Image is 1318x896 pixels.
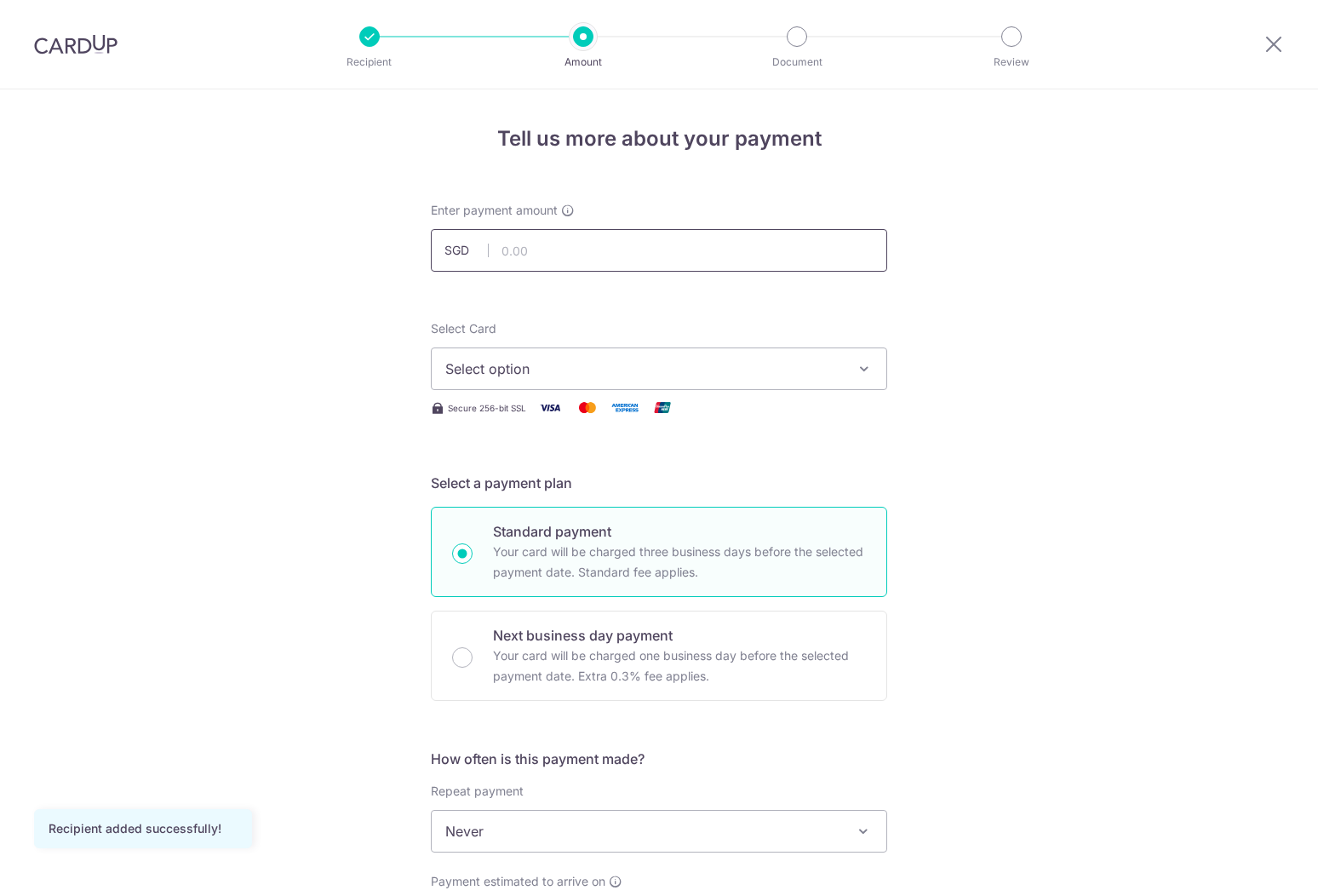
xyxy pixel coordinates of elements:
[1209,845,1301,887] iframe: Opens a widget where you can find more information
[431,873,605,890] span: Payment estimated to arrive on
[448,401,526,415] span: Secure 256-bit SSL
[493,625,866,646] p: Next business day payment
[431,783,524,800] label: Repeat payment
[570,397,605,418] img: Mastercard
[948,54,1074,71] p: Review
[432,811,886,852] span: Never
[431,810,887,853] span: Never
[431,473,887,493] h5: Select a payment plan
[520,54,646,71] p: Amount
[493,521,866,542] p: Standard payment
[307,54,433,71] p: Recipient
[49,820,238,837] div: Recipient added successfully!
[493,646,866,686] p: Your card will be charged one business day before the selected payment date. Extra 0.3% fee applies.
[645,397,679,418] img: Union Pay
[431,229,887,272] input: 0.00
[444,242,489,259] span: SGD
[431,749,887,769] h5: How often is this payment made?
[431,123,887,154] h4: Tell us more about your payment
[493,542,866,583] p: Your card will be charged three business days before the selected payment date. Standard fee appl...
[431,202,558,219] span: Enter payment amount
[431,321,496,336] span: translation missing: en.payables.payment_networks.credit_card.summary.labels.select_card
[445,359,842,379] span: Select option
[431,347,887,390] button: Select option
[734,54,860,71] p: Document
[533,397,567,418] img: Visa
[608,397,642,418] img: American Express
[34,34,117,55] img: CardUp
